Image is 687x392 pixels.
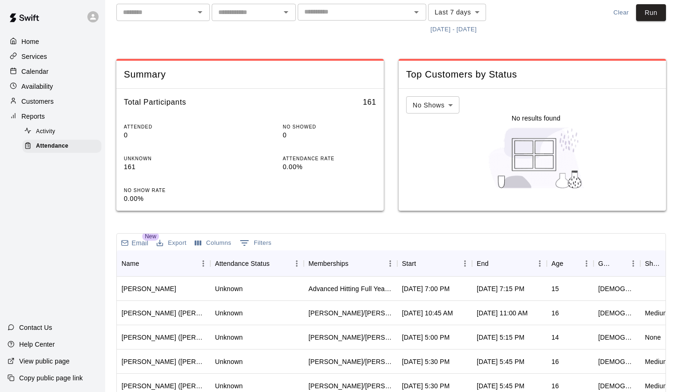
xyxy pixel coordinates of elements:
h6: Total Participants [124,96,186,108]
a: Reports [7,109,98,123]
div: Sep 15, 2025 at 7:15 PM [477,284,524,293]
a: Customers [7,94,98,108]
div: Start [402,250,416,277]
p: View public page [19,356,70,366]
span: Summary [124,68,376,81]
p: Contact Us [19,323,52,332]
button: Sort [613,257,626,270]
h6: 161 [363,96,376,108]
div: Sep 11, 2025 at 5:45 PM [477,381,524,391]
a: Home [7,35,98,49]
div: Tom/Mike - 6 Month Unlimited Membership [308,381,393,391]
p: Email [132,238,149,248]
div: Start [397,250,472,277]
div: Male [598,308,636,318]
div: End [472,250,547,277]
p: ATTENDED [124,123,217,130]
div: Gender [598,250,613,277]
div: Shirt Size [640,250,687,277]
span: New [142,232,159,241]
button: Menu [196,257,210,271]
button: Menu [458,257,472,271]
div: Memberships [304,250,397,277]
span: Attendance [36,142,68,151]
div: 16 [551,381,559,391]
p: Services [21,52,47,61]
button: Export [154,236,189,250]
a: Availability [7,79,98,93]
p: UNKNOWN [124,155,217,162]
div: Sep 17, 2025 at 5:00 PM [402,333,450,342]
p: Availability [21,82,53,91]
p: 0 [124,130,217,140]
div: Sep 10, 2025 at 5:45 PM [477,357,524,366]
button: Sort [563,257,576,270]
div: 16 [551,357,559,366]
div: Advanced Hitting Full Year - 3x per week, Future Cubs 3 month membership - Ages 13+, Todd/Brad - ... [308,284,393,293]
div: Tom/Mike - 6 Month Unlimited Membership [308,357,393,366]
div: Max Koller (Keith Koller) [122,308,206,318]
p: 0 [283,130,376,140]
div: Daniel Lipsky (Sean Lipsky) [122,381,206,391]
div: Sep 15, 2025 at 7:00 PM [402,284,450,293]
p: Copy public page link [19,373,83,383]
div: Charles Conforti [122,284,176,293]
div: Sep 11, 2025 at 5:30 PM [402,381,450,391]
button: Show filters [237,235,274,250]
button: Clear [606,4,636,21]
div: Activity [22,125,101,138]
p: 0.00% [283,162,376,172]
img: Nothing to see here [484,123,589,193]
a: Services [7,50,98,64]
a: Activity [22,124,105,139]
div: Age [551,250,563,277]
div: 15 [551,284,559,293]
button: Menu [383,257,397,271]
div: Attendance [22,140,101,153]
p: No results found [512,114,560,123]
a: Attendance [22,139,105,153]
button: Menu [626,257,640,271]
div: 16 [551,308,559,318]
div: Age [547,250,594,277]
div: Medium [645,308,669,318]
span: Activity [36,127,55,136]
button: Sort [349,257,362,270]
div: Male [598,357,636,366]
div: 14 [551,333,559,342]
div: Tom/Mike - Full Year Member Unlimited [308,333,393,342]
button: Menu [290,257,304,271]
p: ATTENDANCE RATE [283,155,376,162]
p: Reports [21,112,45,121]
button: Open [279,6,293,19]
div: End [477,250,488,277]
div: Name [122,250,139,277]
div: Male [598,284,636,293]
button: Sort [270,257,283,270]
p: Help Center [19,340,55,349]
div: Sep 10, 2025 at 5:30 PM [402,357,450,366]
div: Daniel Lipsky (Sean Lipsky) [122,357,206,366]
div: Unknown [215,284,243,293]
div: Sep 13, 2025 at 11:00 AM [477,308,528,318]
button: Sort [139,257,152,270]
div: Attendance Status [215,250,270,277]
a: Calendar [7,64,98,78]
button: Sort [488,257,501,270]
button: [DATE] - [DATE] [428,22,479,37]
div: Name [117,250,210,277]
div: Male [598,381,636,391]
p: NO SHOW RATE [124,187,217,194]
button: Open [193,6,207,19]
div: None [645,333,661,342]
div: Male [598,333,636,342]
div: Unknown [215,357,243,366]
button: Sort [660,257,673,270]
button: Email [119,236,150,249]
div: Sep 13, 2025 at 10:45 AM [402,308,453,318]
p: NO SHOWED [283,123,376,130]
